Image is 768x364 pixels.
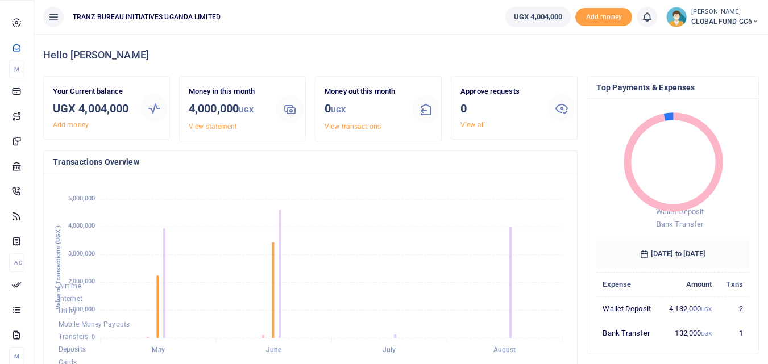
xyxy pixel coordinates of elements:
[596,240,749,267] h6: [DATE] to [DATE]
[239,106,254,114] small: UGX
[68,12,225,22] span: TRANZ BUREAU INITIATIVES UGANDA LIMITED
[660,272,718,296] th: Amount
[53,156,568,168] h4: Transactions Overview
[719,321,749,345] td: 1
[666,7,759,27] a: profile-user [PERSON_NAME] GLOBAL FUND GC6
[189,86,267,98] p: Money in this month
[68,223,95,230] tspan: 4,000,000
[514,11,562,23] span: UGX 4,004,000
[53,121,89,129] a: Add money
[596,81,749,94] h4: Top Payments & Expenses
[53,100,131,117] h3: UGX 4,004,000
[596,296,660,321] td: Wallet Deposit
[59,333,88,341] span: Transfers
[68,278,95,285] tspan: 2,000,000
[43,49,759,61] h4: Hello [PERSON_NAME]
[325,100,403,119] h3: 0
[59,346,86,354] span: Deposits
[596,321,660,345] td: Bank Transfer
[189,123,237,131] a: View statement
[501,7,575,27] li: Wallet ballance
[9,60,24,78] li: M
[575,8,632,27] span: Add money
[55,225,62,310] text: Value of Transactions (UGX )
[92,333,95,341] tspan: 0
[660,321,718,345] td: 132,000
[691,7,759,17] small: [PERSON_NAME]
[575,8,632,27] li: Toup your wallet
[325,86,403,98] p: Money out this month
[719,296,749,321] td: 2
[460,121,485,129] a: View all
[596,272,660,296] th: Expense
[383,346,396,354] tspan: July
[59,295,82,303] span: Internet
[266,346,282,354] tspan: June
[575,12,632,20] a: Add money
[701,306,712,312] small: UGX
[493,346,516,354] tspan: August
[460,100,539,117] h3: 0
[657,220,703,228] span: Bank Transfer
[59,320,130,328] span: Mobile Money Payouts
[331,106,346,114] small: UGX
[701,330,712,337] small: UGX
[59,282,81,290] span: Airtime
[691,16,759,27] span: GLOBAL FUND GC6
[719,272,749,296] th: Txns
[666,7,687,27] img: profile-user
[460,86,539,98] p: Approve requests
[325,123,381,131] a: View transactions
[656,207,704,216] span: Wallet Deposit
[189,100,267,119] h3: 4,000,000
[152,346,165,354] tspan: May
[68,306,95,313] tspan: 1,000,000
[68,195,95,202] tspan: 5,000,000
[660,296,718,321] td: 4,132,000
[53,86,131,98] p: Your Current balance
[59,308,77,316] span: Utility
[505,7,571,27] a: UGX 4,004,000
[9,253,24,272] li: Ac
[68,250,95,258] tspan: 3,000,000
